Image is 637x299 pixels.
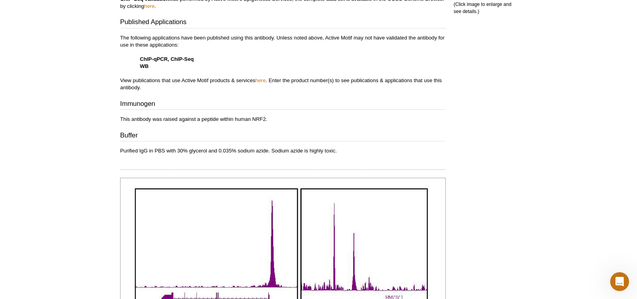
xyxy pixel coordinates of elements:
p: The following applications have been published using this antibody. Unless noted above, Active Mo... [120,34,446,91]
strong: ChIP-qPCR, ChIP-Seq [140,56,194,62]
p: Purified IgG in PBS with 30% glycerol and 0.035% sodium azide. Sodium azide is highly toxic. [120,147,446,154]
a: here [144,3,155,9]
iframe: Intercom live chat [610,272,629,291]
h3: Published Applications [120,17,446,28]
strong: WB [140,63,149,69]
h3: Buffer [120,131,446,142]
p: This antibody was raised against a peptide within human NRF2. [120,116,446,123]
h3: Immunogen [120,99,446,110]
a: here [255,77,266,83]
